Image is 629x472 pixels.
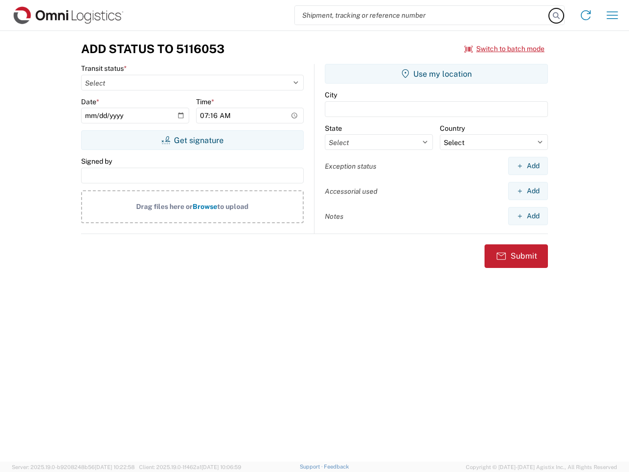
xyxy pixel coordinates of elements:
[136,203,193,210] span: Drag files here or
[440,124,465,133] label: Country
[464,41,544,57] button: Switch to batch mode
[81,64,127,73] label: Transit status
[508,207,548,225] button: Add
[325,124,342,133] label: State
[193,203,217,210] span: Browse
[325,212,343,221] label: Notes
[325,162,376,171] label: Exception status
[139,464,241,470] span: Client: 2025.19.0-1f462a1
[324,464,349,470] a: Feedback
[466,463,617,472] span: Copyright © [DATE]-[DATE] Agistix Inc., All Rights Reserved
[485,244,548,268] button: Submit
[325,64,548,84] button: Use my location
[325,187,377,196] label: Accessorial used
[196,97,214,106] label: Time
[217,203,249,210] span: to upload
[295,6,549,25] input: Shipment, tracking or reference number
[95,464,135,470] span: [DATE] 10:22:58
[81,157,112,166] label: Signed by
[12,464,135,470] span: Server: 2025.19.0-b9208248b56
[201,464,241,470] span: [DATE] 10:06:59
[81,130,304,150] button: Get signature
[508,157,548,175] button: Add
[81,97,99,106] label: Date
[508,182,548,200] button: Add
[81,42,225,56] h3: Add Status to 5116053
[325,90,337,99] label: City
[300,464,324,470] a: Support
